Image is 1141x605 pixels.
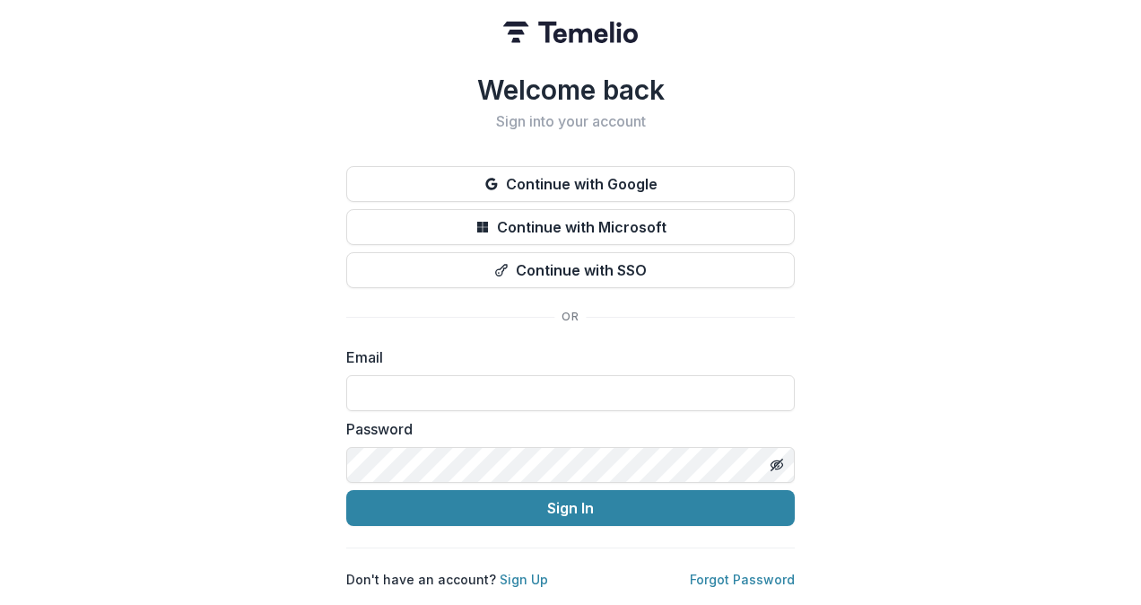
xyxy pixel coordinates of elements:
button: Toggle password visibility [762,451,791,479]
h1: Welcome back [346,74,795,106]
h2: Sign into your account [346,113,795,130]
button: Sign In [346,490,795,526]
button: Continue with Microsoft [346,209,795,245]
img: Temelio [503,22,638,43]
label: Password [346,418,784,440]
p: Don't have an account? [346,570,548,589]
button: Continue with SSO [346,252,795,288]
a: Forgot Password [690,572,795,587]
a: Sign Up [500,572,548,587]
button: Continue with Google [346,166,795,202]
label: Email [346,346,784,368]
